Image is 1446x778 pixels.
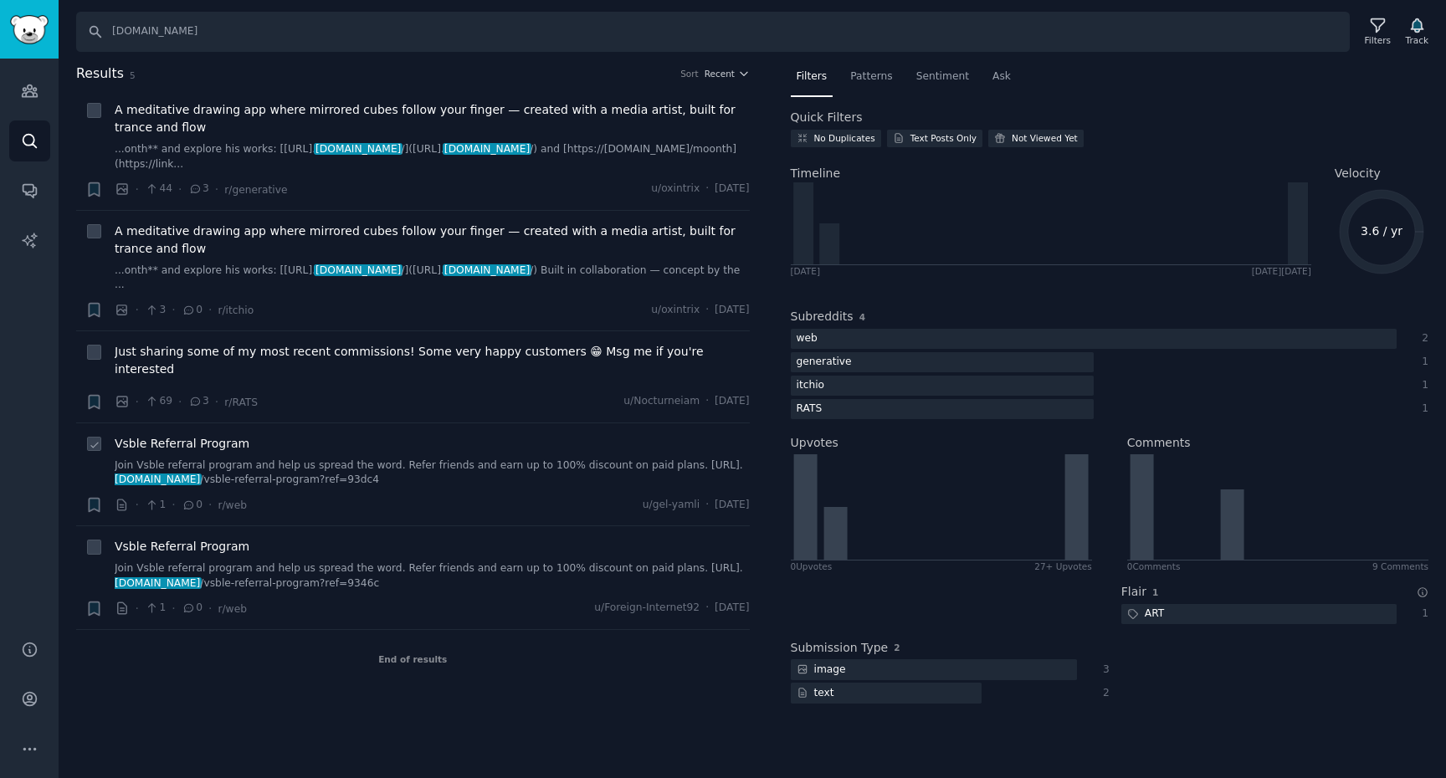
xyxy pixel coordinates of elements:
div: End of results [76,630,750,688]
a: A meditative drawing app where mirrored cubes follow your finger — created with a media artist, b... [115,101,750,136]
a: Vsble Referral Program [115,538,249,555]
div: RATS [791,399,828,420]
span: · [178,181,182,198]
span: [DATE] [715,394,749,409]
span: · [215,393,218,411]
span: [DATE] [715,601,749,616]
span: [DATE] [715,303,749,318]
span: · [705,394,709,409]
h2: Comments [1127,434,1191,452]
span: · [208,600,212,617]
div: [DATE] [DATE] [1252,265,1311,277]
span: Patterns [850,69,892,84]
span: r/generative [224,184,287,196]
span: u/Foreign-Internet92 [594,601,700,616]
a: ...onth** and explore his works: [[URL].[DOMAIN_NAME]/]([URL].[DOMAIN_NAME]/) and [https://[DOMAI... [115,142,750,171]
a: Vsble Referral Program [115,435,249,453]
span: 1 [1152,587,1158,597]
span: · [705,601,709,616]
span: Timeline [791,165,841,182]
div: 2 [1095,686,1110,701]
span: r/itchio [218,305,254,316]
span: [DOMAIN_NAME] [443,264,531,276]
div: 0 Comment s [1127,560,1181,572]
div: No Duplicates [814,132,875,144]
h2: Submission Type [791,639,889,657]
span: [DOMAIN_NAME] [443,143,531,155]
div: 1 [1414,607,1429,622]
div: image [791,659,852,680]
div: 27+ Upvotes [1034,560,1092,572]
span: Results [76,64,124,84]
div: 9 Comments [1372,560,1428,572]
span: [DOMAIN_NAME] [314,143,403,155]
div: 1 [1414,355,1429,370]
h2: Upvotes [791,434,838,452]
span: Recent [705,68,735,79]
span: · [178,393,182,411]
span: 0 [182,498,203,513]
div: 1 [1414,378,1429,393]
span: [DOMAIN_NAME] [113,577,202,589]
h2: Quick Filters [791,109,863,126]
div: Track [1406,34,1428,46]
span: · [172,496,175,514]
span: · [705,182,709,197]
a: A meditative drawing app where mirrored cubes follow your finger — created with a media artist, b... [115,223,750,258]
span: · [136,600,139,617]
span: 5 [130,70,136,80]
span: 1 [145,498,166,513]
a: Just sharing some of my most recent commissions! Some very happy customers 😁 Msg me if you're int... [115,343,750,378]
span: · [208,301,212,319]
span: 3 [188,394,209,409]
span: Filters [797,69,828,84]
h2: Flair [1121,583,1146,601]
div: 0 Upvote s [791,560,833,572]
span: 69 [145,394,172,409]
div: 3 [1095,663,1110,678]
div: generative [791,352,858,373]
a: Join Vsble referral program and help us spread the word. Refer friends and earn up to 100% discou... [115,458,750,488]
div: web [791,329,823,350]
a: Join Vsble referral program and help us spread the word. Refer friends and earn up to 100% discou... [115,561,750,591]
span: · [136,301,139,319]
span: · [208,496,212,514]
div: itchio [791,376,831,397]
span: · [172,301,175,319]
div: Text Posts Only [910,132,977,144]
div: Filters [1365,34,1391,46]
span: r/RATS [224,397,258,408]
span: · [705,498,709,513]
input: Search Keyword [76,12,1350,52]
button: Recent [705,68,750,79]
span: 1 [145,601,166,616]
div: text [791,683,840,704]
h2: Subreddits [791,308,854,325]
span: 44 [145,182,172,197]
span: r/web [218,499,247,511]
div: 2 [1414,331,1429,346]
span: u/oxintrix [651,303,700,318]
div: 1 [1414,402,1429,417]
span: 0 [182,601,203,616]
span: Velocity [1335,165,1381,182]
span: · [136,496,139,514]
div: Sort [680,68,699,79]
span: 4 [859,312,865,322]
span: · [136,393,139,411]
button: Track [1400,14,1434,49]
img: GummySearch logo [10,15,49,44]
span: [DATE] [715,182,749,197]
span: · [215,181,218,198]
div: [DATE] [791,265,821,277]
span: [DATE] [715,498,749,513]
span: 2 [894,642,900,653]
span: · [136,181,139,198]
div: Not Viewed Yet [1012,132,1078,144]
span: Ask [992,69,1011,84]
